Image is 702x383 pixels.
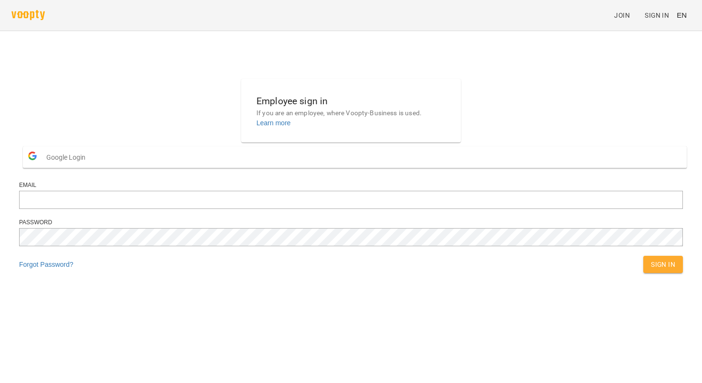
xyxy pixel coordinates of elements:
a: Learn more [256,119,291,127]
a: Join [610,7,641,24]
span: Sign In [651,259,675,270]
button: Sign In [643,256,683,273]
span: EN [677,10,687,20]
button: EN [673,6,691,24]
h6: Employee sign in [256,94,446,109]
a: Sign In [641,7,673,24]
button: Employee sign inIf you are an employee, where Voopty-Business is used.Learn more [249,86,453,135]
span: Google Login [46,148,90,167]
button: Google Login [23,146,687,168]
span: Join [614,10,630,21]
img: voopty.png [11,10,45,20]
span: Sign In [645,10,669,21]
p: If you are an employee, where Voopty-Business is used. [256,109,446,118]
div: Password [19,219,683,227]
div: Email [19,181,683,189]
a: Forgot Password? [19,261,74,268]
